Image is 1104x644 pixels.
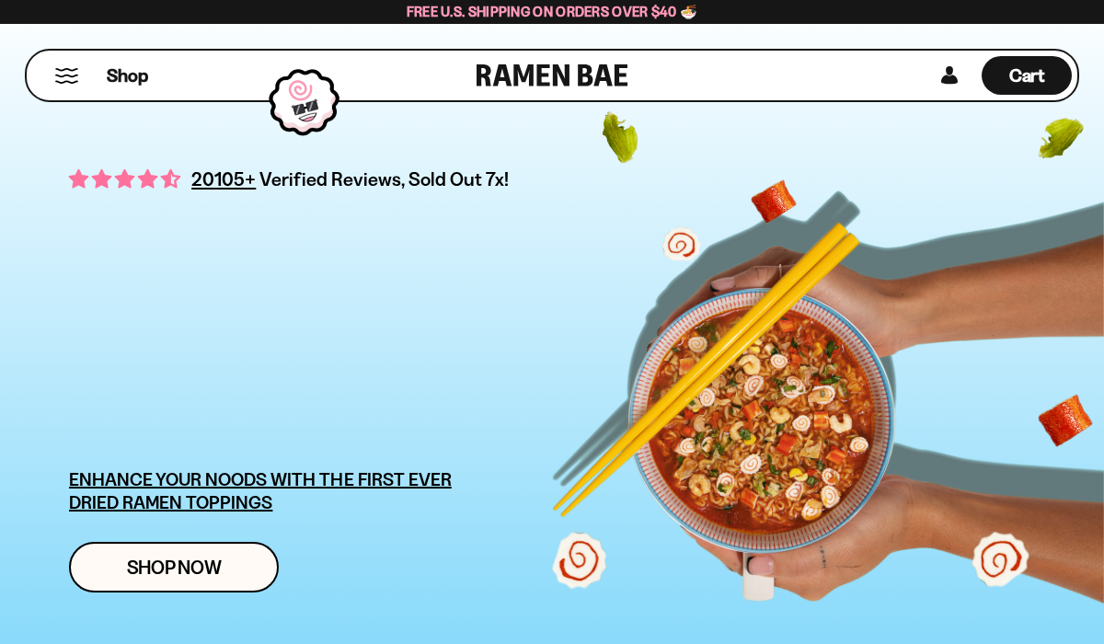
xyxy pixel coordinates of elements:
[107,56,148,95] a: Shop
[127,558,222,577] span: Shop Now
[982,51,1072,100] a: Cart
[407,3,698,20] span: Free U.S. Shipping on Orders over $40 🍜
[54,68,79,84] button: Mobile Menu Trigger
[107,63,148,88] span: Shop
[191,165,256,193] span: 20105+
[259,167,509,190] span: Verified Reviews, Sold Out 7x!
[69,542,279,592] a: Shop Now
[1009,64,1045,86] span: Cart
